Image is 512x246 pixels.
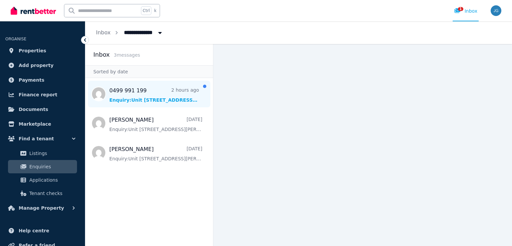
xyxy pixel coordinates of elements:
[5,44,80,57] a: Properties
[5,73,80,87] a: Payments
[19,47,46,55] span: Properties
[19,204,64,212] span: Manage Property
[19,76,44,84] span: Payments
[5,103,80,116] a: Documents
[96,29,111,36] a: Inbox
[29,149,74,157] span: Listings
[19,120,51,128] span: Marketplace
[8,160,77,173] a: Enquiries
[141,6,151,15] span: Ctrl
[114,52,140,58] span: 3 message s
[491,5,501,16] img: Julian Garness
[109,87,199,103] a: 0499 991 1992 hours agoEnquiry:Unit [STREET_ADDRESS][PERSON_NAME].
[5,201,80,215] button: Manage Property
[19,61,54,69] span: Add property
[11,6,56,16] img: RentBetter
[19,135,54,143] span: Find a tenant
[5,224,80,237] a: Help centre
[5,88,80,101] a: Finance report
[85,21,174,44] nav: Breadcrumb
[5,37,26,41] span: ORGANISE
[29,176,74,184] span: Applications
[85,78,213,246] nav: Message list
[29,163,74,171] span: Enquiries
[154,8,156,13] span: k
[19,91,57,99] span: Finance report
[29,189,74,197] span: Tenant checks
[85,65,213,78] div: Sorted by date
[458,7,463,11] span: 1
[5,59,80,72] a: Add property
[93,50,110,59] h2: Inbox
[8,187,77,200] a: Tenant checks
[5,132,80,145] button: Find a tenant
[19,105,48,113] span: Documents
[454,8,477,14] div: Inbox
[19,227,49,235] span: Help centre
[109,116,202,133] a: [PERSON_NAME][DATE]Enquiry:Unit [STREET_ADDRESS][PERSON_NAME].
[8,147,77,160] a: Listings
[8,173,77,187] a: Applications
[109,145,202,162] a: [PERSON_NAME][DATE]Enquiry:Unit [STREET_ADDRESS][PERSON_NAME].
[5,117,80,131] a: Marketplace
